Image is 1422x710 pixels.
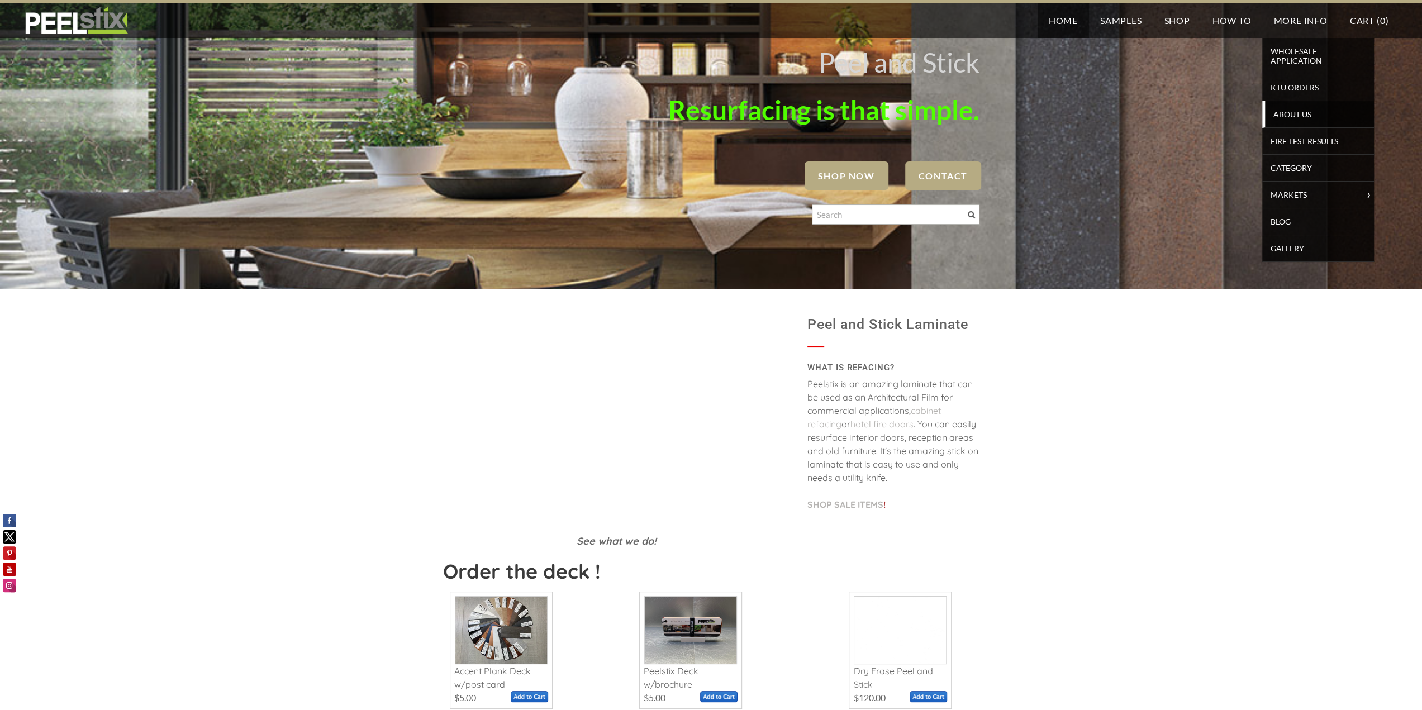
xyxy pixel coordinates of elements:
[1265,134,1371,149] span: Fire Test Results
[511,691,548,702] input: Submit
[1089,3,1153,38] a: Samples
[700,691,738,702] input: Submit
[910,691,947,702] input: Submit
[459,691,476,704] div: 5.00
[454,691,459,704] div: $
[1339,3,1400,38] a: Cart (0)
[807,499,883,510] a: SHOP SALE ITEMS
[443,559,601,584] strong: Order the deck !
[1262,128,1374,155] a: Fire Test Results
[805,161,888,190] a: SHOP NOW
[1265,187,1371,202] span: Markets
[1038,3,1089,38] a: Home
[1262,3,1338,38] a: More Info
[668,94,979,126] font: Resurfacing is that simple.
[577,535,657,547] font: See what we do!
[1265,44,1371,68] span: Wholesale Application
[644,664,738,691] div: Peelstix Deck w/brochure
[1153,3,1201,38] a: Shop
[1367,190,1371,199] span: >
[807,405,941,430] a: cabinet refacing
[807,311,979,338] h1: Peel and Stick Laminate
[853,664,947,691] div: Dry Erase Peel and Stick
[858,691,885,704] div: 120.00
[807,499,886,510] font: !
[905,161,981,190] a: Contact
[807,359,979,377] h2: WHAT IS REFACING?
[850,418,914,430] a: hotel fire doors
[1265,160,1371,175] span: Category
[812,204,979,225] input: Search
[1262,208,1374,235] a: Blog
[1262,38,1374,74] a: Wholesale Application
[807,377,979,522] div: Peelstix is an amazing laminate that can be used as an Architectural Film for commercial applicat...
[22,7,130,35] img: REFACE SUPPLIES
[1262,155,1374,182] a: Category
[649,691,665,704] div: 5.00
[1262,235,1374,262] a: Gallery
[1380,15,1385,26] span: 0
[968,211,975,218] span: Search
[853,691,858,704] div: $
[1265,241,1371,256] span: Gallery
[1265,80,1371,95] span: KTU Orders
[1265,214,1371,229] span: Blog
[1268,107,1371,122] span: About Us
[819,46,979,78] font: Peel and Stick ​
[1201,3,1263,38] a: How To
[644,691,649,704] div: $
[1262,101,1374,128] a: About Us
[1262,74,1374,101] a: KTU Orders
[454,664,548,691] div: Accent Plank Deck w/post card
